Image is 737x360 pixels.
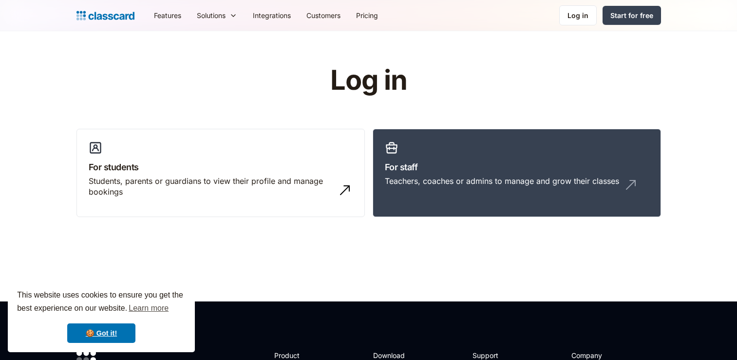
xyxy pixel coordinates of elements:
h3: For students [89,160,353,174]
div: Start for free [610,10,653,20]
a: Pricing [348,4,386,26]
a: Integrations [245,4,299,26]
a: home [76,9,134,22]
div: Students, parents or guardians to view their profile and manage bookings [89,176,333,198]
a: Customers [299,4,348,26]
a: Start for free [603,6,661,25]
a: dismiss cookie message [67,323,135,343]
a: For studentsStudents, parents or guardians to view their profile and manage bookings [76,129,365,218]
a: Features [146,4,189,26]
h1: Log in [214,65,523,96]
span: This website uses cookies to ensure you get the best experience on our website. [17,289,186,316]
a: learn more about cookies [127,301,170,316]
a: For staffTeachers, coaches or admins to manage and grow their classes [373,129,661,218]
h3: For staff [385,160,649,174]
div: cookieconsent [8,280,195,352]
div: Solutions [189,4,245,26]
div: Solutions [197,10,226,20]
div: Log in [567,10,588,20]
a: Log in [559,5,597,25]
div: Teachers, coaches or admins to manage and grow their classes [385,176,619,186]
